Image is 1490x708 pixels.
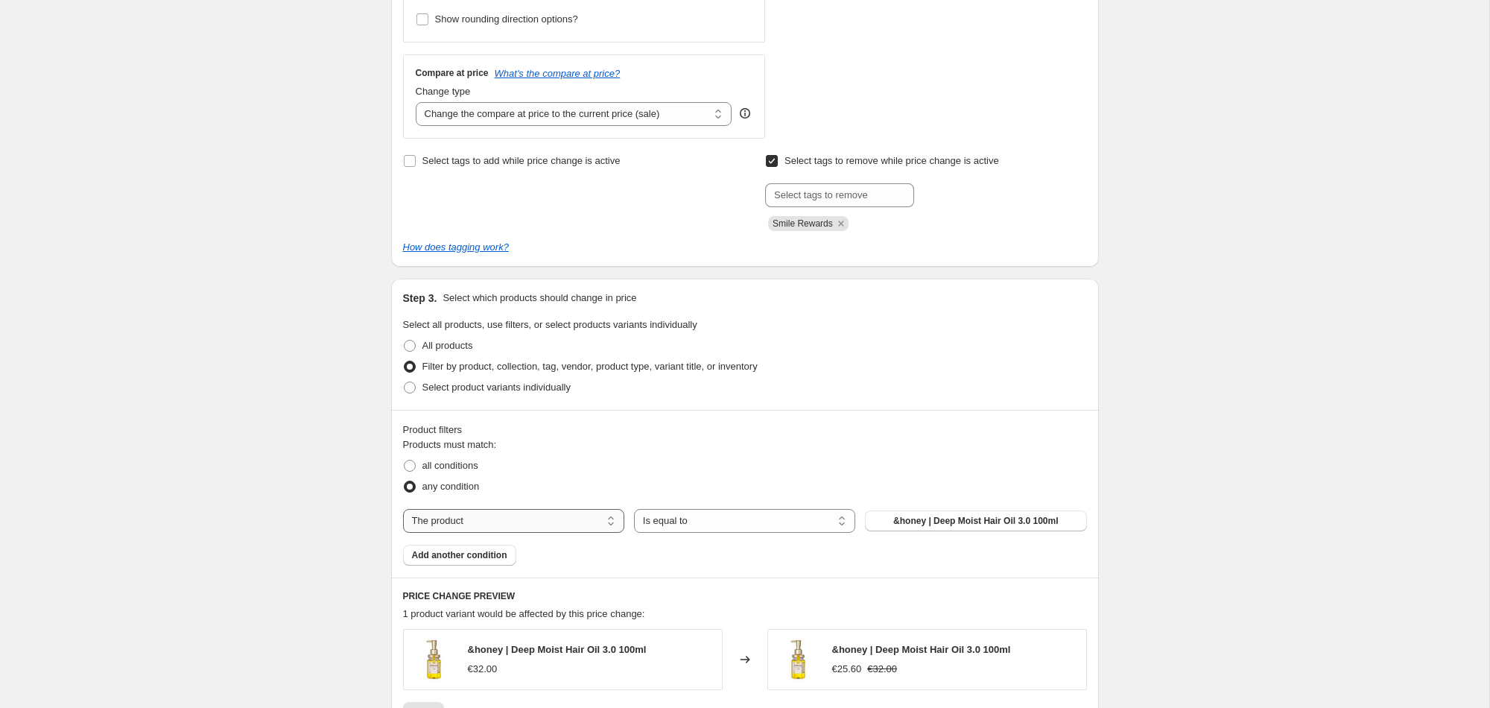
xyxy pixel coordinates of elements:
[422,361,758,372] span: Filter by product, collection, tag, vendor, product type, variant title, or inventory
[403,241,509,253] a: How does tagging work?
[832,644,1011,655] span: &honey | Deep Moist Hair Oil 3.0 100ml
[435,13,578,25] span: Show rounding direction options?
[403,291,437,306] h2: Step 3.
[412,549,507,561] span: Add another condition
[468,663,498,674] span: €32.00
[403,439,497,450] span: Products must match:
[416,67,489,79] h3: Compare at price
[865,511,1086,531] button: &honey | Deep Moist Hair Oil 3.0 100ml
[403,319,697,330] span: Select all products, use filters, or select products variants individually
[422,460,478,471] span: all conditions
[893,515,1058,527] span: &honey | Deep Moist Hair Oil 3.0 100ml
[738,106,752,121] div: help
[832,663,862,674] span: €25.60
[416,86,471,97] span: Change type
[495,68,621,79] button: What's the compare at price?
[784,155,999,166] span: Select tags to remove while price change is active
[403,608,645,619] span: 1 product variant would be affected by this price change:
[403,423,1087,437] div: Product filters
[468,644,647,655] span: &honey | Deep Moist Hair Oil 3.0 100ml
[403,590,1087,602] h6: PRICE CHANGE PREVIEW
[867,663,897,674] span: €32.00
[834,217,848,230] button: Remove Smile Rewards
[403,545,516,566] button: Add another condition
[411,637,456,682] img: honeyDeepMoistHairOil3.0100ml_80x.jpg
[422,155,621,166] span: Select tags to add while price change is active
[773,218,833,229] span: Smile Rewards
[422,481,480,492] span: any condition
[422,382,571,393] span: Select product variants individually
[765,183,914,207] input: Select tags to remove
[443,291,636,306] p: Select which products should change in price
[422,340,473,351] span: All products
[776,637,820,682] img: honeyDeepMoistHairOil3.0100ml_80x.jpg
